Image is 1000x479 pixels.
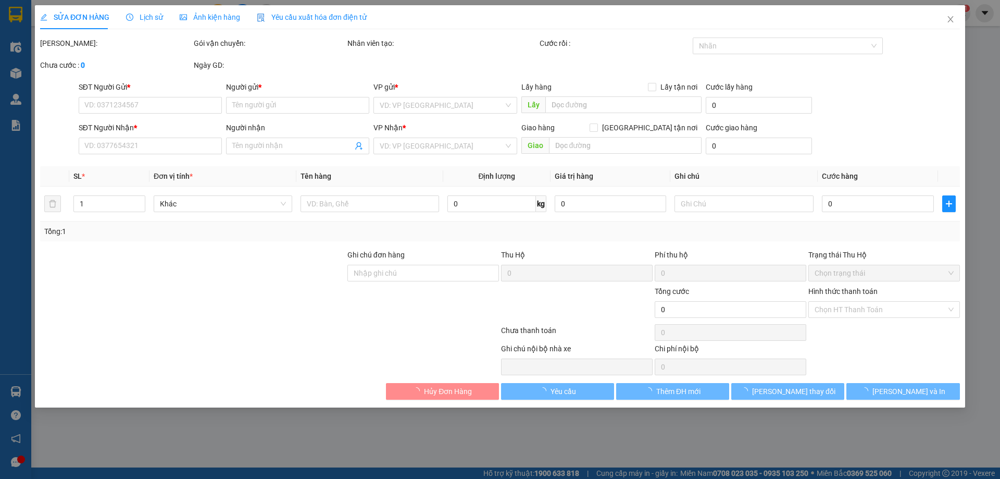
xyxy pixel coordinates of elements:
label: Hình thức thanh toán [808,287,878,296]
div: Gói vận chuyển: [194,38,345,49]
button: Close [936,5,965,34]
div: [PERSON_NAME]: [40,38,192,49]
div: Cước rồi : [540,38,691,49]
span: Đơn vị tính [154,172,193,180]
div: SĐT Người Nhận [79,122,222,133]
span: Chọn trạng thái [815,265,954,281]
span: user-add [355,142,364,150]
button: [PERSON_NAME] thay đổi [731,383,844,400]
span: SL [73,172,82,180]
button: [PERSON_NAME] và In [847,383,960,400]
div: Người gửi [226,81,369,93]
div: Ghi chú nội bộ nhà xe [501,343,653,359]
span: Giá trị hàng [555,172,593,180]
input: Cước giao hàng [706,138,812,154]
input: Ghi chú đơn hàng [347,265,499,281]
span: edit [40,14,47,21]
button: Yêu cầu [501,383,614,400]
div: SĐT Người Gửi [79,81,222,93]
span: Yêu cầu xuất hóa đơn điện tử [257,13,367,21]
span: plus [943,200,955,208]
span: clock-circle [126,14,133,21]
span: close [946,15,955,23]
div: Chưa cước : [40,59,192,71]
span: Ảnh kiện hàng [180,13,240,21]
span: SỬA ĐƠN HÀNG [40,13,109,21]
span: Lấy [521,96,545,113]
div: Ngày GD: [194,59,345,71]
span: Tổng cước [655,287,689,296]
label: Cước giao hàng [706,124,757,132]
span: picture [180,14,187,21]
div: Trạng thái Thu Hộ [808,249,960,261]
span: Giao [521,137,549,154]
span: [GEOGRAPHIC_DATA] tận nơi [598,122,702,133]
span: Tên hàng [301,172,331,180]
div: VP gửi [374,81,517,93]
input: Dọc đường [545,96,702,113]
span: Thêm ĐH mới [656,386,701,397]
span: loading [413,387,424,395]
button: plus [942,195,956,212]
span: [PERSON_NAME] và In [872,386,945,397]
input: Ghi Chú [675,195,814,212]
span: Thu Hộ [501,251,525,259]
b: 0 [81,61,85,69]
label: Ghi chú đơn hàng [347,251,405,259]
button: Hủy Đơn Hàng [386,383,499,400]
span: loading [861,387,872,395]
span: Yêu cầu [551,386,576,397]
input: VD: Bàn, Ghế [301,195,439,212]
span: Hủy Đơn Hàng [424,386,472,397]
div: Chưa thanh toán [500,325,654,343]
button: Thêm ĐH mới [616,383,729,400]
span: Giao hàng [521,124,555,132]
span: Khác [160,196,286,212]
div: Chi phí nội bộ [655,343,806,359]
span: loading [539,387,551,395]
div: Tổng: 1 [44,226,386,237]
th: Ghi chú [671,166,818,187]
input: Dọc đường [549,137,702,154]
label: Cước lấy hàng [706,83,753,91]
div: Người nhận [226,122,369,133]
img: icon [257,14,265,22]
span: VP Nhận [374,124,403,132]
span: Lịch sử [126,13,163,21]
input: Cước lấy hàng [706,97,812,114]
button: delete [44,195,61,212]
span: Cước hàng [822,172,858,180]
span: Định lượng [479,172,516,180]
span: Lấy hàng [521,83,552,91]
span: loading [645,387,656,395]
span: Lấy tận nơi [656,81,702,93]
span: loading [741,387,752,395]
div: Phí thu hộ [655,249,806,265]
div: Nhân viên tạo: [347,38,537,49]
span: [PERSON_NAME] thay đổi [752,386,835,397]
span: kg [536,195,546,212]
